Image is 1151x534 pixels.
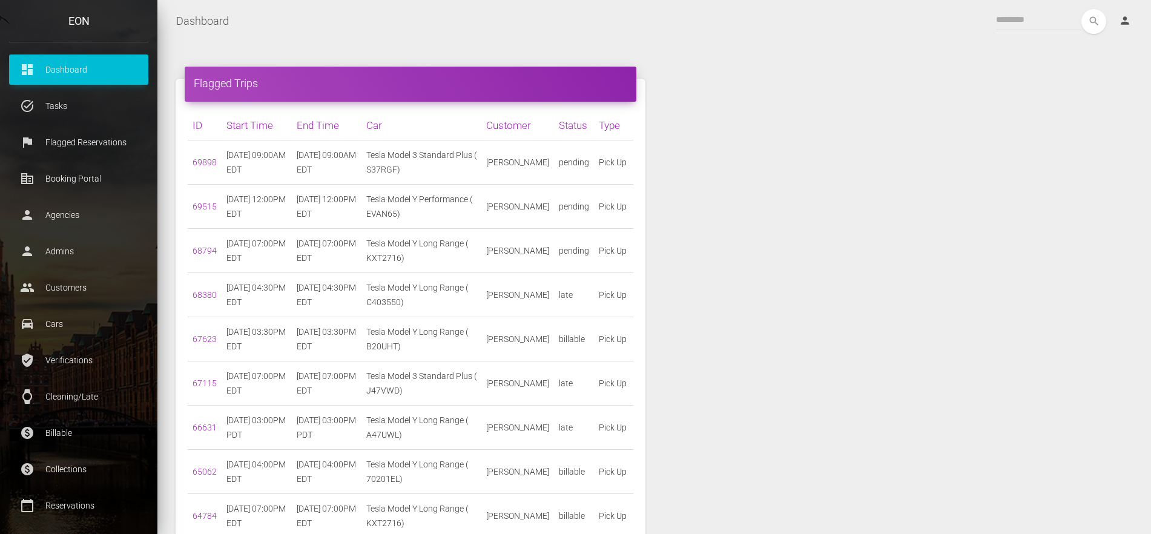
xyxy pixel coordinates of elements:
[554,450,594,494] td: billable
[481,140,554,185] td: [PERSON_NAME]
[9,418,148,448] a: paid Billable
[594,185,633,229] td: Pick Up
[193,467,217,476] a: 65062
[9,236,148,266] a: person Admins
[193,423,217,432] a: 66631
[18,61,139,79] p: Dashboard
[222,361,292,406] td: [DATE] 07:00PM EDT
[18,279,139,297] p: Customers
[222,111,292,140] th: Start Time
[193,202,217,211] a: 69515
[1081,9,1106,34] button: search
[292,317,362,361] td: [DATE] 03:30PM EDT
[1119,15,1131,27] i: person
[18,460,139,478] p: Collections
[222,317,292,361] td: [DATE] 03:30PM EDT
[222,185,292,229] td: [DATE] 12:00PM EDT
[9,454,148,484] a: paid Collections
[18,242,139,260] p: Admins
[481,406,554,450] td: [PERSON_NAME]
[594,111,633,140] th: Type
[222,229,292,273] td: [DATE] 07:00PM EDT
[18,97,139,115] p: Tasks
[222,450,292,494] td: [DATE] 04:00PM EDT
[554,273,594,317] td: late
[18,351,139,369] p: Verifications
[18,133,139,151] p: Flagged Reservations
[9,309,148,339] a: drive_eta Cars
[554,406,594,450] td: late
[9,163,148,194] a: corporate_fare Booking Portal
[361,111,481,140] th: Car
[18,315,139,333] p: Cars
[594,361,633,406] td: Pick Up
[9,490,148,521] a: calendar_today Reservations
[193,511,217,521] a: 64784
[193,246,217,255] a: 68794
[18,170,139,188] p: Booking Portal
[481,185,554,229] td: [PERSON_NAME]
[594,317,633,361] td: Pick Up
[193,334,217,344] a: 67623
[18,496,139,515] p: Reservations
[18,424,139,442] p: Billable
[361,361,481,406] td: Tesla Model 3 Standard Plus ( J47VWD)
[9,54,148,85] a: dashboard Dashboard
[292,111,362,140] th: End Time
[361,317,481,361] td: Tesla Model Y Long Range ( B20UHT)
[554,111,594,140] th: Status
[554,229,594,273] td: pending
[292,229,362,273] td: [DATE] 07:00PM EDT
[554,185,594,229] td: pending
[594,140,633,185] td: Pick Up
[594,450,633,494] td: Pick Up
[9,200,148,230] a: person Agencies
[554,361,594,406] td: late
[9,381,148,412] a: watch Cleaning/Late
[193,157,217,167] a: 69898
[361,406,481,450] td: Tesla Model Y Long Range ( A47UWL)
[594,406,633,450] td: Pick Up
[481,111,554,140] th: Customer
[292,273,362,317] td: [DATE] 04:30PM EDT
[222,140,292,185] td: [DATE] 09:00AM EDT
[361,450,481,494] td: Tesla Model Y Long Range ( 70201EL)
[9,127,148,157] a: flag Flagged Reservations
[18,387,139,406] p: Cleaning/Late
[222,273,292,317] td: [DATE] 04:30PM EDT
[554,140,594,185] td: pending
[9,91,148,121] a: task_alt Tasks
[292,450,362,494] td: [DATE] 04:00PM EDT
[292,140,362,185] td: [DATE] 09:00AM EDT
[292,361,362,406] td: [DATE] 07:00PM EDT
[594,273,633,317] td: Pick Up
[361,185,481,229] td: Tesla Model Y Performance ( EVAN65)
[361,273,481,317] td: Tesla Model Y Long Range ( C403550)
[292,406,362,450] td: [DATE] 03:00PM PDT
[554,317,594,361] td: billable
[176,6,229,36] a: Dashboard
[193,290,217,300] a: 68380
[18,206,139,224] p: Agencies
[222,406,292,450] td: [DATE] 03:00PM PDT
[361,229,481,273] td: Tesla Model Y Long Range ( KXT2716)
[481,361,554,406] td: [PERSON_NAME]
[9,345,148,375] a: verified_user Verifications
[188,111,222,140] th: ID
[194,76,627,91] h4: Flagged Trips
[361,140,481,185] td: Tesla Model 3 Standard Plus ( S37RGF)
[1110,9,1142,33] a: person
[481,229,554,273] td: [PERSON_NAME]
[481,273,554,317] td: [PERSON_NAME]
[9,272,148,303] a: people Customers
[481,317,554,361] td: [PERSON_NAME]
[481,450,554,494] td: [PERSON_NAME]
[292,185,362,229] td: [DATE] 12:00PM EDT
[594,229,633,273] td: Pick Up
[193,378,217,388] a: 67115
